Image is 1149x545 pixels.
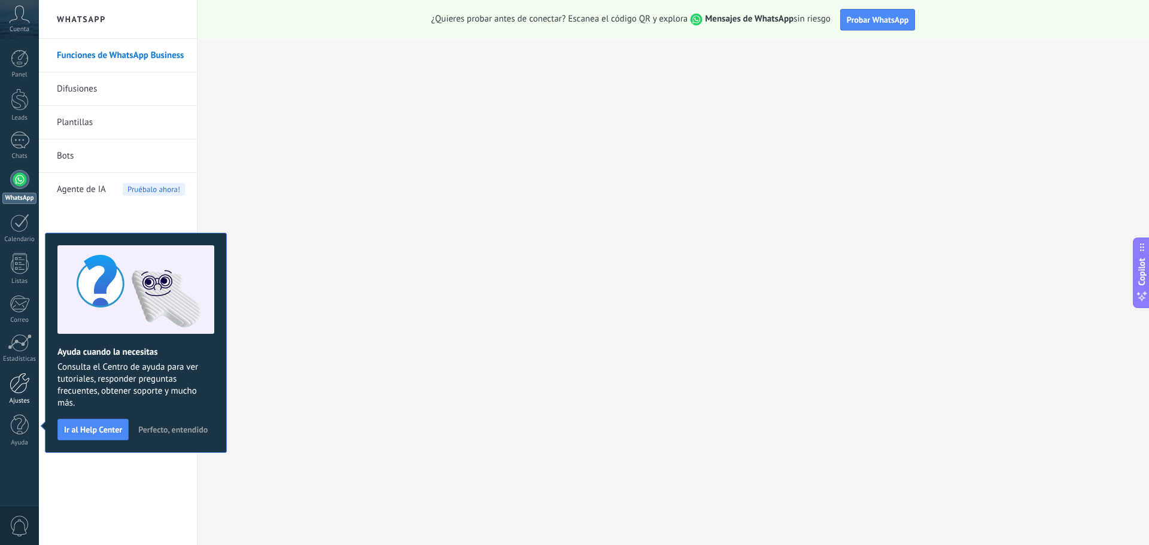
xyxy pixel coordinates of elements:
[57,106,185,139] a: Plantillas
[57,173,106,206] span: Agente de IA
[840,9,916,31] button: Probar WhatsApp
[57,173,185,206] a: Agente de IAPruébalo ahora!
[2,355,37,363] div: Estadísticas
[2,278,37,285] div: Listas
[133,421,213,439] button: Perfecto, entendido
[138,425,208,434] span: Perfecto, entendido
[57,346,214,358] h2: Ayuda cuando la necesitas
[57,139,185,173] a: Bots
[431,13,831,26] span: ¿Quieres probar antes de conectar? Escanea el código QR y explora sin riesgo
[39,139,197,173] li: Bots
[64,425,122,434] span: Ir al Help Center
[57,39,185,72] a: Funciones de WhatsApp Business
[2,236,37,243] div: Calendario
[2,71,37,79] div: Panel
[847,14,909,25] span: Probar WhatsApp
[57,419,129,440] button: Ir al Help Center
[1136,258,1148,285] span: Copilot
[2,397,37,405] div: Ajustes
[39,173,197,206] li: Agente de IA
[2,193,37,204] div: WhatsApp
[57,72,185,106] a: Difusiones
[39,72,197,106] li: Difusiones
[2,439,37,447] div: Ayuda
[57,361,214,409] span: Consulta el Centro de ayuda para ver tutoriales, responder preguntas frecuentes, obtener soporte ...
[39,106,197,139] li: Plantillas
[2,316,37,324] div: Correo
[705,13,794,25] strong: Mensajes de WhatsApp
[39,39,197,72] li: Funciones de WhatsApp Business
[10,26,29,34] span: Cuenta
[2,153,37,160] div: Chats
[123,183,185,196] span: Pruébalo ahora!
[2,114,37,122] div: Leads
